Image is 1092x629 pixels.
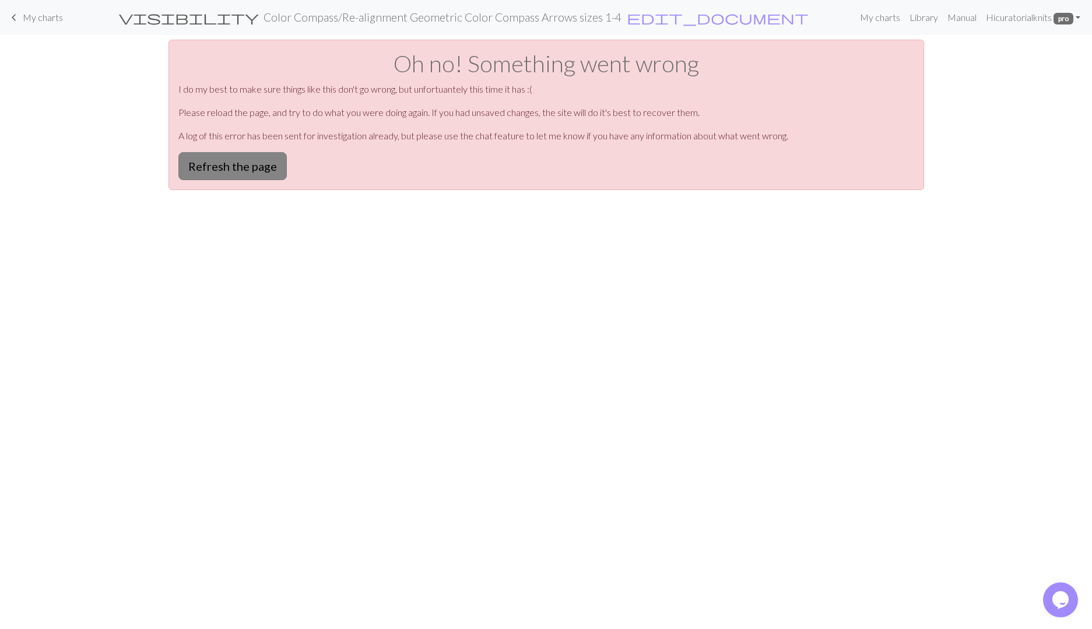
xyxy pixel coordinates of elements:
[178,82,914,96] p: I do my best to make sure things like this don't go wrong, but unfortuantely this time it has :(
[178,106,914,120] p: Please reload the page, and try to do what you were doing again. If you had unsaved changes, the ...
[178,129,914,143] p: A log of this error has been sent for investigation already, but please use the chat feature to l...
[943,6,981,29] a: Manual
[981,6,1085,29] a: Hicuratorialknits pro
[178,152,287,180] button: Refresh the page
[905,6,943,29] a: Library
[7,8,63,27] a: My charts
[627,9,809,26] span: edit_document
[119,9,259,26] span: visibility
[1043,582,1080,617] iframe: chat widget
[1054,13,1073,24] span: pro
[178,50,914,78] h1: Oh no! Something went wrong
[7,9,21,26] span: keyboard_arrow_left
[855,6,905,29] a: My charts
[23,12,63,23] span: My charts
[264,10,622,24] h2: Color Compass / Re-alignment Geometric Color Compass Arrows sizes 1-4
